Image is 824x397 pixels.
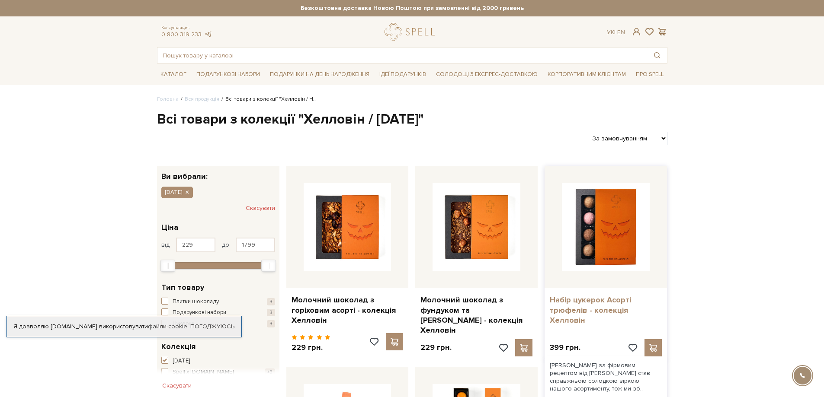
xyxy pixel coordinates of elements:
[292,343,331,353] p: 229 грн.
[266,68,373,81] a: Подарунки на День народження
[261,260,276,272] div: Max
[204,31,212,38] a: telegram
[267,320,275,327] span: 3
[420,343,452,353] p: 229 грн.
[173,357,190,365] span: [DATE]
[161,357,275,365] button: [DATE]
[157,96,179,102] a: Головна
[161,25,212,31] span: Консультація:
[267,298,275,305] span: 3
[157,111,667,129] h1: Всі товари з колекції "Хелловін / [DATE]"
[157,4,667,12] strong: Безкоштовна доставка Новою Поштою при замовленні від 2000 гривень
[614,29,616,36] span: |
[7,323,241,330] div: Я дозволяю [DOMAIN_NAME] використовувати
[222,241,229,249] span: до
[157,166,279,180] div: Ви вибрали:
[161,341,196,353] span: Колекція
[157,48,647,63] input: Пошук товару у каталозі
[161,222,178,233] span: Ціна
[161,31,202,38] a: 0 800 319 233
[267,309,275,316] span: 3
[193,68,263,81] a: Подарункові набори
[550,343,580,353] p: 399 грн.
[165,188,182,196] span: [DATE]
[607,29,625,36] div: Ук
[161,282,204,293] span: Тип товару
[647,48,667,63] button: Пошук товару у каталозі
[376,68,430,81] a: Ідеї подарунків
[161,368,275,377] button: Spell x [DOMAIN_NAME] +3
[550,295,662,325] a: Набір цукерок Асорті трюфелів - колекція Хелловін
[161,241,170,249] span: від
[161,298,275,306] button: Плитки шоколаду 3
[385,23,439,41] a: logo
[246,201,275,215] button: Скасувати
[433,67,541,82] a: Солодощі з експрес-доставкою
[160,260,175,272] div: Min
[157,379,197,393] button: Скасувати
[173,308,226,317] span: Подарункові набори
[148,323,187,330] a: файли cookie
[173,368,234,377] span: Spell x [DOMAIN_NAME]
[176,238,215,252] input: Ціна
[236,238,275,252] input: Ціна
[157,68,190,81] a: Каталог
[265,368,275,376] span: +3
[632,68,667,81] a: Про Spell
[190,323,234,330] a: Погоджуюсь
[161,187,193,198] button: [DATE]
[219,95,316,103] li: Всі товари з колекції "Хелловін / H..
[292,295,404,325] a: Молочний шоколад з горіховим асорті - колекція Хелловін
[173,298,219,306] span: Плитки шоколаду
[185,96,219,102] a: Вся продукція
[617,29,625,36] a: En
[161,308,275,317] button: Подарункові набори 3
[544,68,629,81] a: Корпоративним клієнтам
[420,295,532,336] a: Молочний шоколад з фундуком та [PERSON_NAME] - колекція Хелловін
